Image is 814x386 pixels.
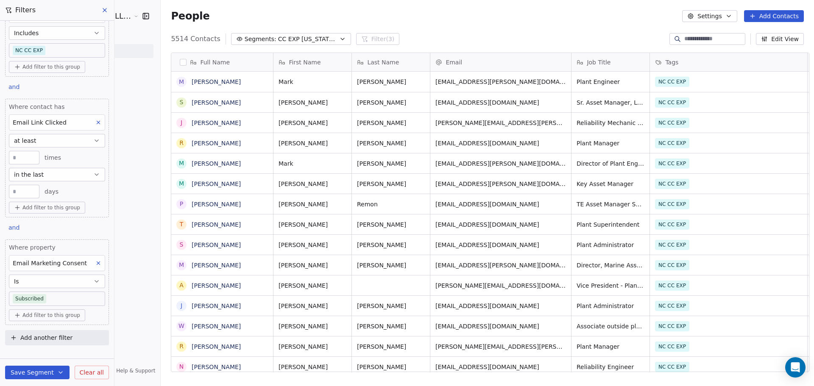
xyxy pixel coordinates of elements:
[279,261,346,269] span: [PERSON_NAME]
[289,58,321,67] span: First Name
[10,9,127,23] button: JeruelGlobal- A Learn 4 LLC Company
[180,342,184,351] div: R
[655,321,689,331] span: NC CC EXP
[179,159,184,168] div: M
[577,302,644,310] span: Plant Administrator
[577,180,644,188] span: Key Asset Manager
[665,58,678,67] span: Tags
[192,160,241,167] a: [PERSON_NAME]
[279,241,346,249] span: [PERSON_NAME]
[279,322,346,330] span: [PERSON_NAME]
[577,139,644,147] span: Plant Manager
[367,58,399,67] span: Last Name
[655,260,689,270] span: NC CC EXP
[655,118,689,128] span: NC CC EXP
[279,302,346,310] span: [PERSON_NAME]
[279,139,346,147] span: [PERSON_NAME]
[180,220,184,229] div: T
[650,53,807,71] div: Tags
[435,180,566,188] span: [EMAIL_ADDRESS][PERSON_NAME][DOMAIN_NAME]
[171,34,220,44] span: 5514 Contacts
[435,200,566,208] span: [EMAIL_ADDRESS][DOMAIN_NAME]
[655,179,689,189] span: NC CC EXP
[178,322,184,330] div: W
[577,241,644,249] span: Plant Administrator
[655,199,689,209] span: NC CC EXP
[279,200,346,208] span: [PERSON_NAME]
[352,53,430,71] div: Last Name
[577,159,644,168] span: Director of Plant Engineering
[180,139,184,147] div: R
[116,367,155,374] span: Help & Support
[435,342,566,351] span: [PERSON_NAME][EMAIL_ADDRESS][PERSON_NAME][DOMAIN_NAME]
[357,159,425,168] span: [PERSON_NAME]
[571,53,650,71] div: Job Title
[587,58,610,67] span: Job Title
[785,357,806,378] div: Open Intercom Messenger
[192,343,241,350] a: [PERSON_NAME]
[179,261,184,269] div: M
[655,158,689,169] span: NC CC EXP
[279,363,346,371] span: [PERSON_NAME]
[655,280,689,291] span: NC CC EXP
[357,98,425,107] span: [PERSON_NAME]
[181,118,182,127] div: J
[682,10,737,22] button: Settings
[179,362,184,371] div: N
[435,261,566,269] span: [EMAIL_ADDRESS][PERSON_NAME][DOMAIN_NAME]
[180,200,183,208] div: P
[192,303,241,309] a: [PERSON_NAME]
[577,220,644,229] span: Plant Superintendent
[278,35,337,44] span: CC EXP [US_STATE] Clicked
[357,180,425,188] span: [PERSON_NAME]
[357,139,425,147] span: [PERSON_NAME]
[179,179,184,188] div: M
[430,53,571,71] div: Email
[435,363,566,371] span: [EMAIL_ADDRESS][DOMAIN_NAME]
[108,367,155,374] a: Help & Support
[577,119,644,127] span: Reliability Mechanic Lead
[245,35,276,44] span: Segments:
[577,200,644,208] span: TE Asset Manager Supervisor
[192,181,241,187] a: [PERSON_NAME]
[192,262,241,269] a: [PERSON_NAME]
[357,220,425,229] span: [PERSON_NAME]
[577,322,644,330] span: Associate outside plant Engineer
[171,53,273,71] div: Full Name
[655,342,689,352] span: NC CC EXP
[744,10,804,22] button: Add Contacts
[577,342,644,351] span: Plant Manager
[655,138,689,148] span: NC CC EXP
[655,97,689,108] span: NC CC EXP
[435,302,566,310] span: [EMAIL_ADDRESS][DOMAIN_NAME]
[357,119,425,127] span: [PERSON_NAME]
[357,241,425,249] span: [PERSON_NAME]
[435,241,566,249] span: [EMAIL_ADDRESS][DOMAIN_NAME]
[279,220,346,229] span: [PERSON_NAME]
[655,362,689,372] span: NC CC EXP
[279,281,346,290] span: [PERSON_NAME]
[435,98,566,107] span: [EMAIL_ADDRESS][DOMAIN_NAME]
[655,219,689,230] span: NC CC EXP
[357,261,425,269] span: [PERSON_NAME]
[577,363,644,371] span: Reliability Engineer
[435,119,566,127] span: [PERSON_NAME][EMAIL_ADDRESS][PERSON_NAME][DOMAIN_NAME]
[577,281,644,290] span: Vice President - Plant Manager
[279,98,346,107] span: [PERSON_NAME]
[279,159,346,168] span: Mark
[435,220,566,229] span: [EMAIL_ADDRESS][DOMAIN_NAME]
[357,342,425,351] span: [PERSON_NAME]
[446,58,462,67] span: Email
[192,140,241,147] a: [PERSON_NAME]
[192,323,241,330] a: [PERSON_NAME]
[192,364,241,370] a: [PERSON_NAME]
[655,77,689,87] span: NC CC EXP
[192,78,241,85] a: [PERSON_NAME]
[181,301,182,310] div: J
[435,281,566,290] span: [PERSON_NAME][EMAIL_ADDRESS][DOMAIN_NAME]
[180,281,184,290] div: A
[357,78,425,86] span: [PERSON_NAME]
[357,322,425,330] span: [PERSON_NAME]
[356,33,400,45] button: Filter(3)
[171,10,209,22] span: People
